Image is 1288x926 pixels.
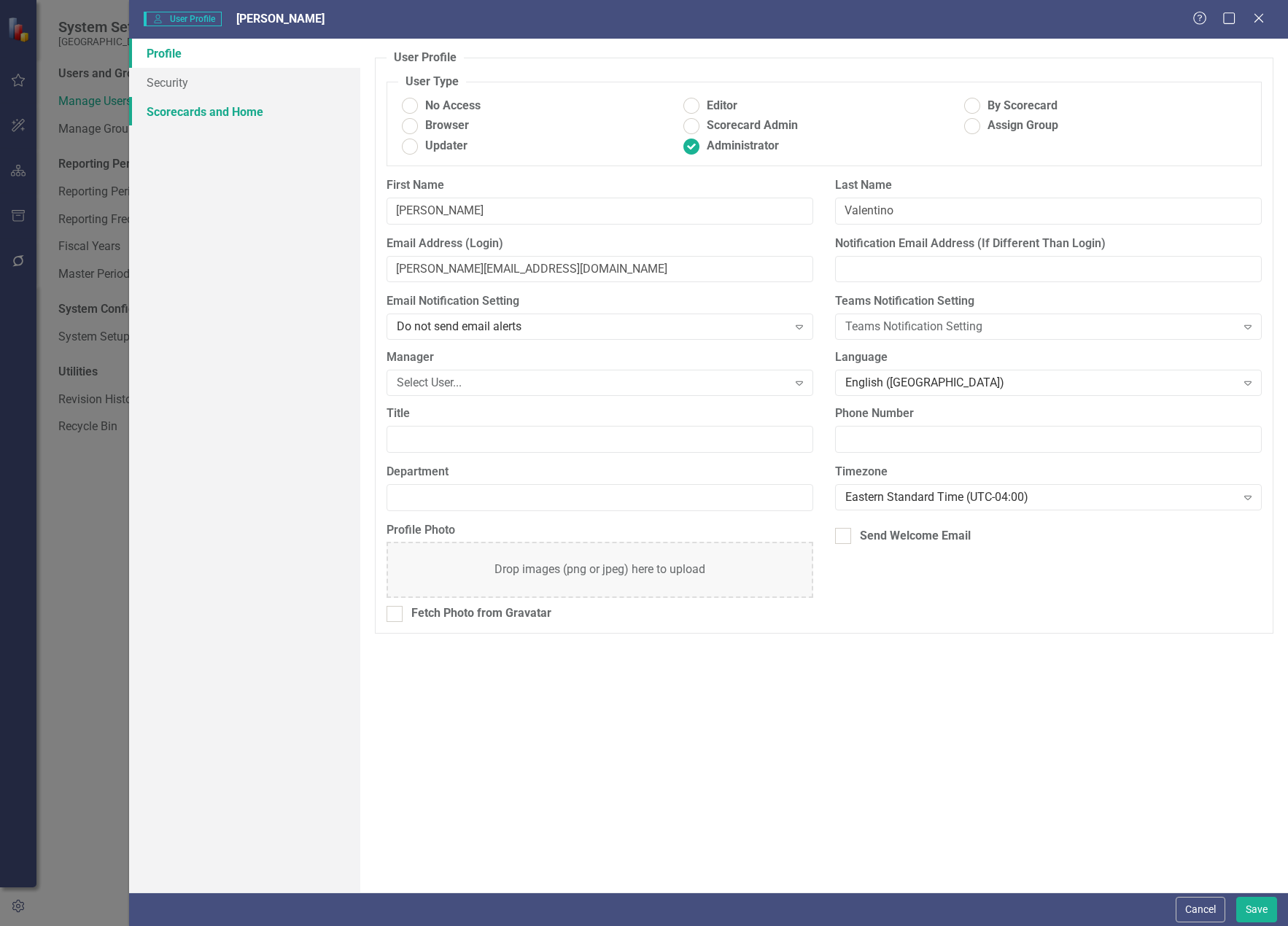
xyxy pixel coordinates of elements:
[397,375,787,392] div: Select User...
[707,138,779,155] span: Administrator
[835,236,1262,252] label: Notification Email Address (If Different Than Login)
[387,405,813,422] label: Title
[835,293,1262,310] label: Teams Notification Setting
[398,74,466,90] legend: User Type
[425,138,468,155] span: Updater
[835,349,1262,366] label: Language
[129,39,361,68] a: Profile
[387,293,813,310] label: Email Notification Setting
[988,117,1058,134] span: Assign Group
[707,117,798,134] span: Scorecard Admin
[397,319,787,335] div: Do not send email alerts
[835,405,1262,422] label: Phone Number
[425,117,469,134] span: Browser
[835,464,1262,480] label: Timezone
[1236,897,1277,922] button: Save
[425,98,481,114] span: No Access
[387,177,813,194] label: First Name
[387,522,813,539] label: Profile Photo
[707,98,737,114] span: Editor
[411,605,551,622] div: Fetch Photo from Gravatar
[129,97,361,126] a: Scorecards and Home
[835,177,1262,194] label: Last Name
[860,528,971,545] div: Send Welcome Email
[988,98,1058,114] span: By Scorecard
[1176,897,1225,922] button: Cancel
[845,319,1235,335] div: Teams Notification Setting
[387,50,464,66] legend: User Profile
[494,561,705,578] div: Drop images (png or jpeg) here to upload
[144,12,222,26] span: User Profile
[129,68,361,97] a: Security
[845,375,1235,392] div: English ([GEOGRAPHIC_DATA])
[845,489,1235,505] div: Eastern Standard Time (UTC-04:00)
[236,12,325,26] span: [PERSON_NAME]
[387,236,813,252] label: Email Address (Login)
[387,349,813,366] label: Manager
[387,464,813,480] label: Department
